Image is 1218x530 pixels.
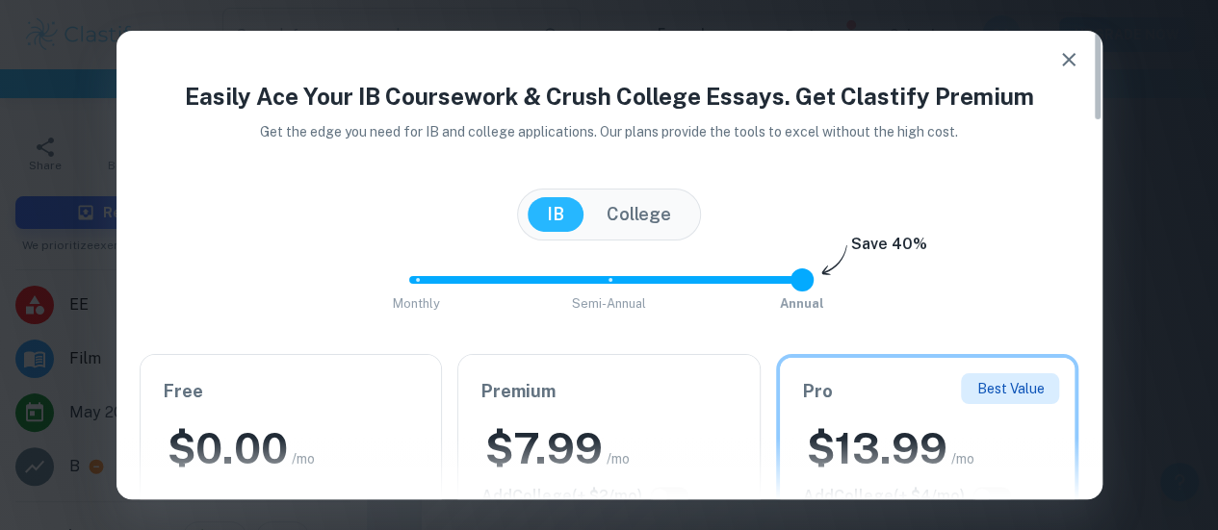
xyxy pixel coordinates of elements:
span: Monthly [393,296,440,311]
h6: Pro [803,378,1052,405]
img: subscription-arrow.svg [821,244,847,277]
p: Get the edge you need for IB and college applications. Our plans provide the tools to excel witho... [233,121,985,142]
h4: Easily Ace Your IB Coursework & Crush College Essays. Get Clastify Premium [140,79,1079,114]
span: Annual [780,296,824,311]
button: College [587,197,690,232]
h2: $ 7.99 [485,420,603,477]
h2: $ 13.99 [807,420,947,477]
h2: $ 0.00 [168,420,288,477]
button: IB [528,197,583,232]
p: Best Value [976,378,1044,399]
h6: Free [164,378,419,405]
h6: Premium [481,378,737,405]
span: Semi-Annual [572,296,646,311]
h6: Save 40% [851,233,927,265]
